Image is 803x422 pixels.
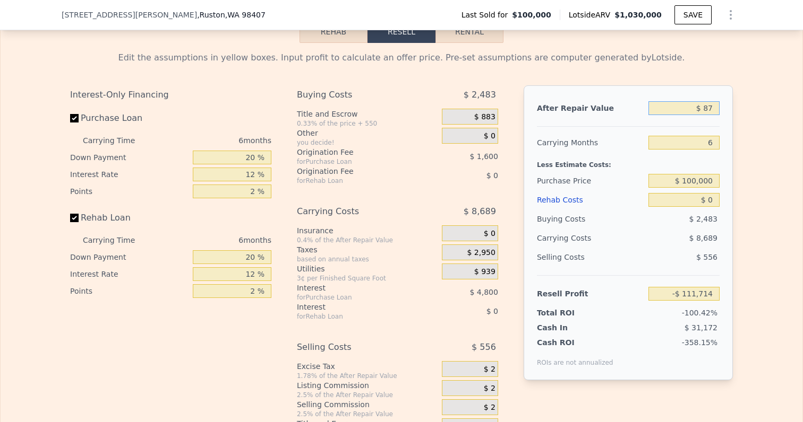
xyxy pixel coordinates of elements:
span: , Ruston [197,10,266,20]
div: Interest-Only Financing [70,85,271,104]
div: Listing Commission [297,380,438,391]
div: Utilities [297,263,438,274]
div: Interest [297,283,415,293]
label: Purchase Loan [70,109,189,128]
div: Down Payment [70,149,189,166]
div: Interest [297,302,415,312]
div: 3¢ per Finished Square Foot [297,274,438,283]
div: 0.33% of the price + 550 [297,119,438,128]
div: for Rehab Loan [297,177,415,185]
div: Buying Costs [537,209,644,228]
div: 6 months [156,232,271,249]
span: , WA 98407 [225,11,266,19]
div: Buying Costs [297,85,415,104]
span: $1,030,000 [614,11,662,19]
span: $ 556 [472,338,496,357]
div: 0.4% of the After Repair Value [297,236,438,244]
div: you decide! [297,138,438,147]
span: $ 0 [484,131,496,141]
div: Edit the assumptions in yellow boxes. Input profit to calculate an offer price. Pre-set assumptio... [70,51,733,64]
div: Carrying Costs [297,202,415,221]
span: $100,000 [512,10,551,20]
div: Rehab Costs [537,190,644,209]
span: -358.15% [682,338,717,347]
div: Interest Rate [70,166,189,183]
span: [STREET_ADDRESS][PERSON_NAME] [62,10,197,20]
span: $ 4,800 [469,288,498,296]
div: Insurance [297,225,438,236]
span: -100.42% [682,309,717,317]
div: 1.78% of the After Repair Value [297,372,438,380]
span: $ 2 [484,384,496,393]
div: Resell Profit [537,284,644,303]
div: Excise Tax [297,361,438,372]
div: Origination Fee [297,147,415,157]
div: for Purchase Loan [297,157,415,166]
span: $ 8,689 [689,234,717,242]
span: Lotside ARV [569,10,614,20]
span: $ 1,600 [469,152,498,161]
div: Points [70,283,189,300]
span: $ 2 [484,365,496,374]
div: Cash In [537,322,603,333]
div: Taxes [297,244,438,255]
span: $ 939 [474,267,496,277]
div: Less Estimate Costs: [537,152,720,171]
span: $ 31,172 [685,323,717,332]
span: $ 2,483 [464,85,496,104]
input: Purchase Loan [70,114,79,122]
div: for Rehab Loan [297,312,415,321]
span: $ 883 [474,112,496,122]
div: based on annual taxes [297,255,438,263]
div: Cash ROI [537,337,613,348]
div: Other [297,128,438,138]
div: Down Payment [70,249,189,266]
div: Selling Costs [537,248,644,267]
div: Points [70,183,189,200]
div: Interest Rate [70,266,189,283]
div: Carrying Time [83,232,152,249]
div: After Repair Value [537,99,644,118]
span: $ 556 [696,253,717,261]
label: Rehab Loan [70,208,189,227]
div: 6 months [156,132,271,149]
span: $ 8,689 [464,202,496,221]
div: Selling Commission [297,399,438,410]
div: Carrying Months [537,133,644,152]
div: Selling Costs [297,338,415,357]
div: Purchase Price [537,171,644,190]
input: Rehab Loan [70,214,79,222]
button: Rental [435,21,503,43]
button: Show Options [720,4,741,25]
button: Resell [368,21,435,43]
span: $ 0 [486,171,498,180]
div: Title and Escrow [297,109,438,119]
button: Rehab [300,21,368,43]
div: for Purchase Loan [297,293,415,302]
div: Carrying Time [83,132,152,149]
div: Total ROI [537,307,603,318]
span: $ 2,483 [689,215,717,223]
span: $ 2,950 [467,248,495,258]
span: $ 2 [484,403,496,412]
div: 2.5% of the After Repair Value [297,410,438,418]
span: Last Sold for [462,10,512,20]
div: ROIs are not annualized [537,348,613,367]
span: $ 0 [486,307,498,315]
div: 2.5% of the After Repair Value [297,391,438,399]
span: $ 0 [484,229,496,239]
div: Carrying Costs [537,228,603,248]
button: SAVE [674,5,712,24]
div: Origination Fee [297,166,415,177]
